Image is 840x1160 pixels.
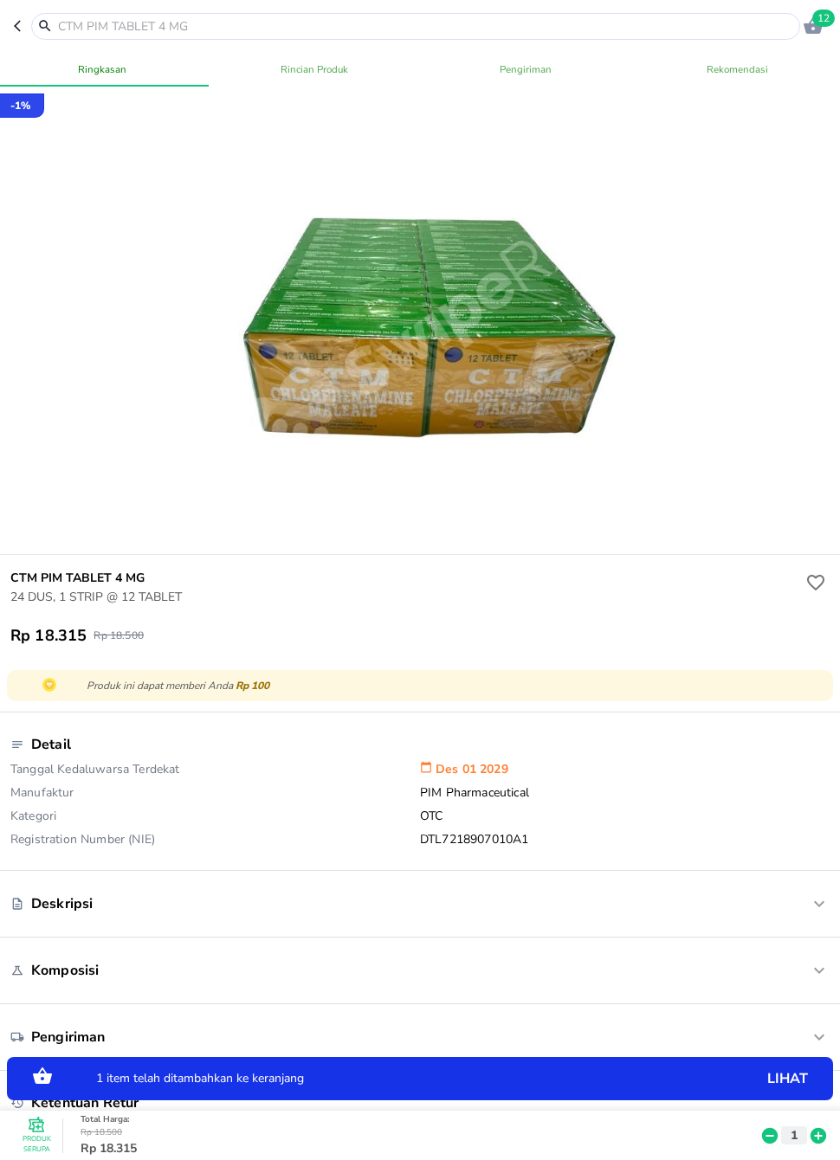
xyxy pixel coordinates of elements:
span: Ringkasan [7,61,198,78]
div: Komposisi [10,951,830,989]
p: PIM Pharmaceutical [420,784,830,808]
p: Komposisi [31,961,99,980]
p: 1 item telah ditambahkan ke keranjang [96,1073,678,1086]
button: Produk Serupa [19,1118,54,1153]
button: 1 [781,1126,807,1144]
span: Rp 100 [236,679,269,693]
p: Rp 18.315 [81,1139,759,1157]
div: DetailTanggal Kedaluwarsa TerdekatDes 01 2029ManufakturPIM PharmaceuticalKategoriOTCRegistration ... [10,726,830,856]
span: 12 [812,10,835,27]
span: Pengiriman [430,61,622,78]
p: Manufaktur [10,784,420,808]
p: - 1 % [10,98,30,113]
p: Kategori [10,808,420,831]
p: 1 [786,1126,802,1144]
p: OTC [420,808,830,831]
input: CTM PIM TABLET 4 MG [56,17,796,35]
p: Produk ini dapat memberi Anda [87,678,821,693]
p: Registration Number (NIE) [10,831,420,847]
p: 24 DUS, 1 STRIP @ 12 TABLET [10,588,802,606]
div: Deskripsi [10,885,830,923]
p: Rp 18.500 [94,628,143,642]
p: Des 01 2029 [420,761,830,784]
p: Tanggal Kedaluwarsa Terdekat [10,761,420,784]
p: Detail [31,735,71,754]
p: Rp 18.315 [10,625,87,646]
p: Pengiriman [31,1028,106,1047]
button: 12 [800,13,826,39]
p: Total Harga : [81,1113,759,1126]
p: Deskripsi [31,894,93,913]
span: Rekomendasi [643,61,834,78]
p: Produk Serupa [19,1134,54,1155]
h6: CTM PIM TABLET 4 MG [10,569,802,588]
p: Rp 18.500 [81,1126,759,1139]
div: Pengiriman [10,1018,830,1056]
p: DTL7218907010A1 [420,831,830,847]
span: Rincian Produk [219,61,410,78]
